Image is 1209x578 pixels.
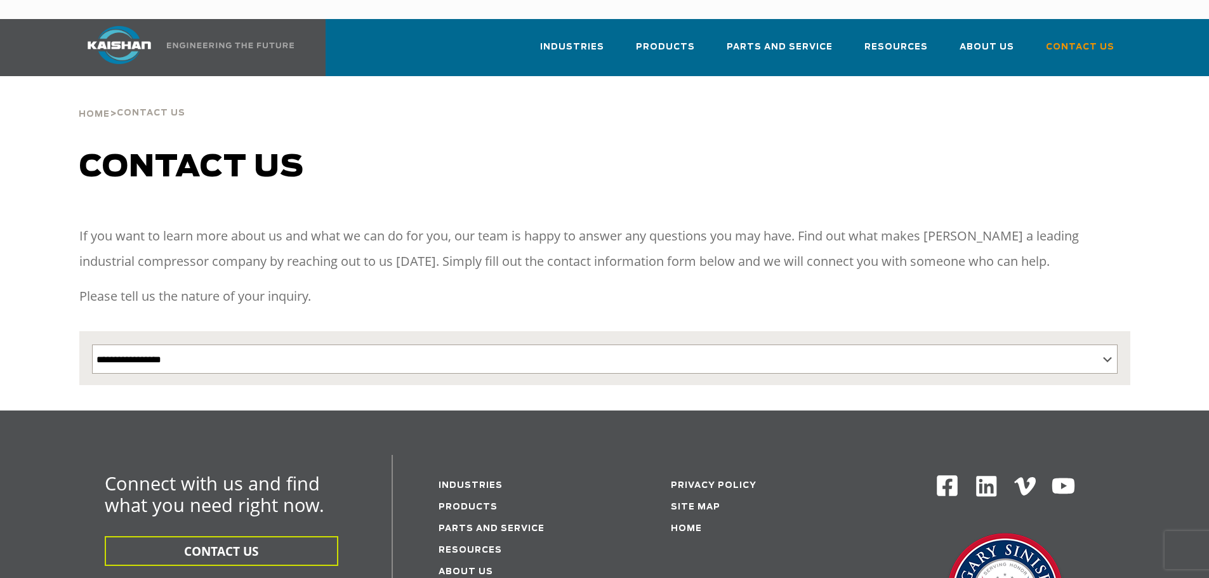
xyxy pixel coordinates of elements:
img: Engineering the future [167,43,294,48]
img: Youtube [1051,474,1076,499]
img: Vimeo [1014,477,1036,496]
button: CONTACT US [105,536,338,566]
a: About Us [960,30,1014,74]
span: Parts and Service [727,40,833,55]
span: Products [636,40,695,55]
a: Parts and service [439,525,545,533]
span: Contact Us [117,109,185,117]
a: Products [439,503,498,511]
p: If you want to learn more about us and what we can do for you, our team is happy to answer any qu... [79,223,1130,274]
a: Industries [439,482,503,490]
a: Home [79,108,110,119]
span: Home [79,110,110,119]
a: Resources [864,30,928,74]
a: Site Map [671,503,720,511]
img: Linkedin [974,474,999,499]
a: Contact Us [1046,30,1114,74]
a: Resources [439,546,502,555]
span: Contact Us [1046,40,1114,55]
span: Contact us [79,152,304,183]
span: Industries [540,40,604,55]
span: About Us [960,40,1014,55]
span: Connect with us and find what you need right now. [105,471,324,517]
p: Please tell us the nature of your inquiry. [79,284,1130,309]
a: Kaishan USA [72,19,296,76]
a: Products [636,30,695,74]
a: About Us [439,568,493,576]
img: kaishan logo [72,26,167,64]
a: Parts and Service [727,30,833,74]
img: Facebook [935,474,959,497]
a: Privacy Policy [671,482,756,490]
a: Industries [540,30,604,74]
span: Resources [864,40,928,55]
div: > [79,76,185,124]
a: Home [671,525,702,533]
